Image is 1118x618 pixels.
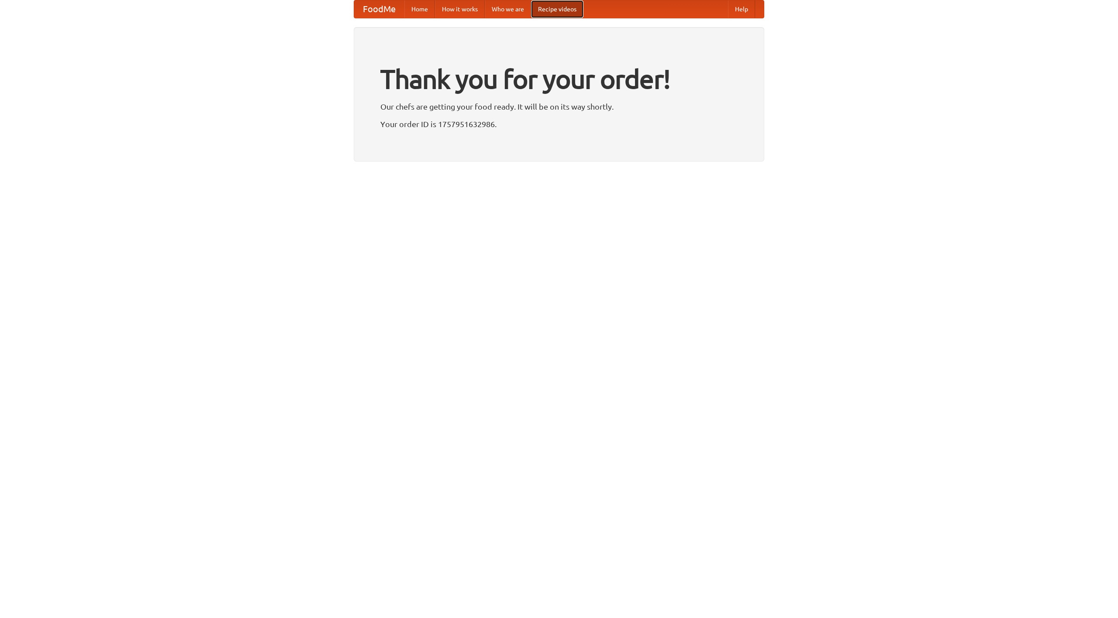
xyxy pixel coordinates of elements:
p: Our chefs are getting your food ready. It will be on its way shortly. [380,100,738,113]
a: FoodMe [354,0,404,18]
a: How it works [435,0,485,18]
h1: Thank you for your order! [380,58,738,100]
a: Home [404,0,435,18]
a: Recipe videos [531,0,583,18]
p: Your order ID is 1757951632986. [380,117,738,131]
a: Who we are [485,0,531,18]
a: Help [728,0,755,18]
